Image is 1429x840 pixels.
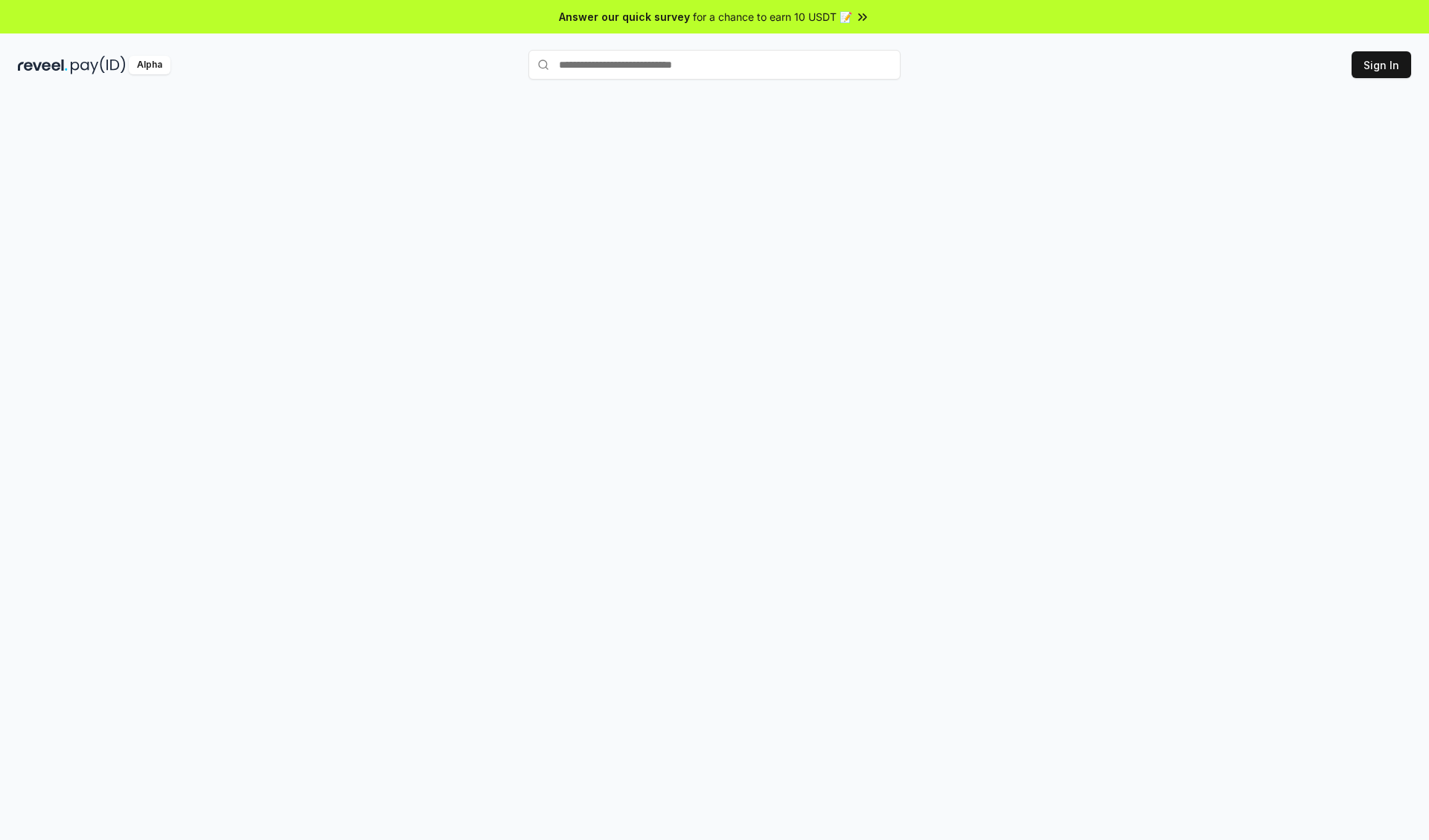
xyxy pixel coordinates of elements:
div: Alpha [129,56,170,74]
img: reveel_dark [18,56,68,74]
img: pay_id [71,56,126,74]
span: for a chance to earn 10 USDT 📝 [693,9,852,25]
span: Answer our quick survey [559,9,690,25]
button: Sign In [1352,51,1411,78]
